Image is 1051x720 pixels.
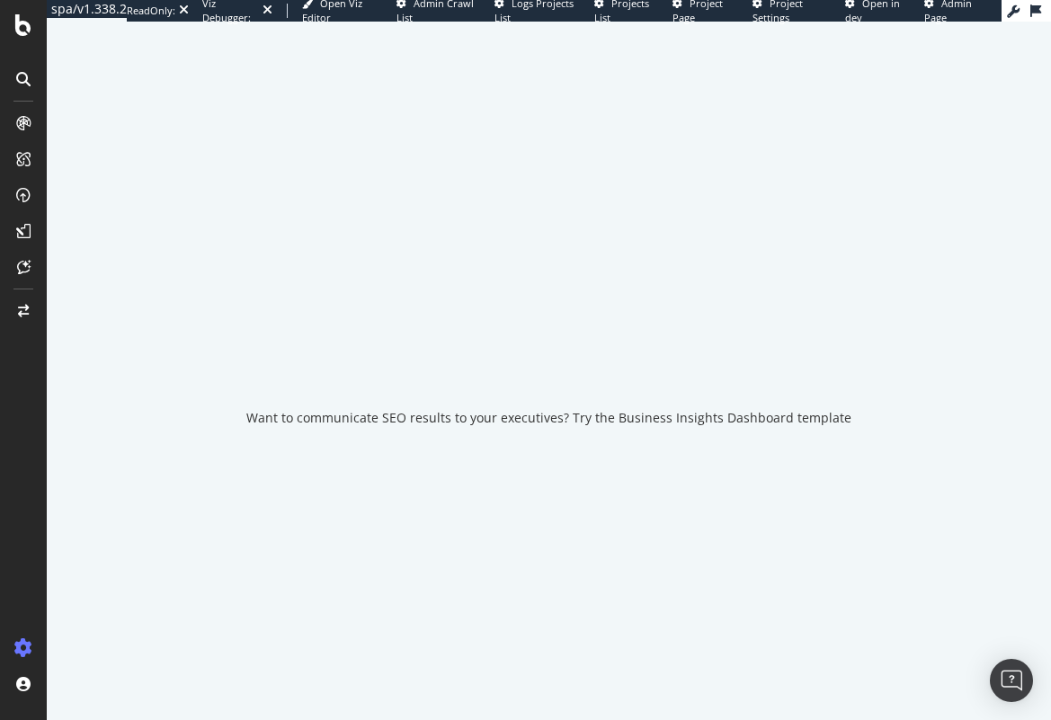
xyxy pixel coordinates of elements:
[246,409,851,427] div: Want to communicate SEO results to your executives? Try the Business Insights Dashboard template
[485,316,614,380] div: animation
[127,4,175,18] div: ReadOnly:
[990,659,1033,702] div: Open Intercom Messenger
